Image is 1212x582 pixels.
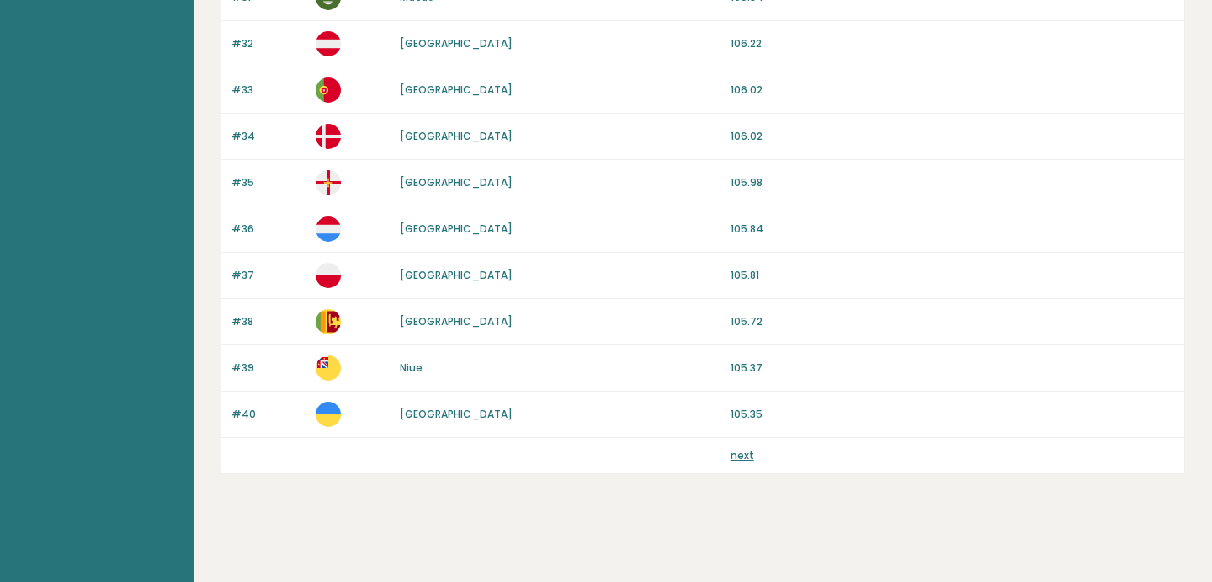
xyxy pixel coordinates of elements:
a: [GEOGRAPHIC_DATA] [400,36,513,51]
a: [GEOGRAPHIC_DATA] [400,314,513,328]
a: next [731,448,754,462]
img: ua.svg [316,402,341,427]
p: 106.02 [731,129,1174,144]
img: dk.svg [316,124,341,149]
p: #38 [231,314,306,329]
p: 105.98 [731,175,1174,190]
p: #37 [231,268,306,283]
a: [GEOGRAPHIC_DATA] [400,222,513,236]
p: #40 [231,407,306,422]
img: at.svg [316,31,341,56]
img: lk.svg [316,309,341,334]
a: [GEOGRAPHIC_DATA] [400,407,513,421]
p: #32 [231,36,306,51]
p: 105.84 [731,222,1174,237]
p: 105.35 [731,407,1174,422]
img: pl.svg [316,263,341,288]
p: 105.81 [731,268,1174,283]
a: Niue [400,360,423,375]
p: #39 [231,360,306,376]
img: pt.svg [316,77,341,103]
p: #36 [231,222,306,237]
p: 106.02 [731,83,1174,98]
a: [GEOGRAPHIC_DATA] [400,175,513,190]
a: [GEOGRAPHIC_DATA] [400,268,513,282]
p: #33 [231,83,306,98]
img: gg.svg [316,170,341,195]
p: 106.22 [731,36,1174,51]
a: [GEOGRAPHIC_DATA] [400,83,513,97]
p: 105.72 [731,314,1174,329]
img: nu.svg [316,355,341,381]
img: lu.svg [316,216,341,242]
p: 105.37 [731,360,1174,376]
a: [GEOGRAPHIC_DATA] [400,129,513,143]
p: #35 [231,175,306,190]
p: #34 [231,129,306,144]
